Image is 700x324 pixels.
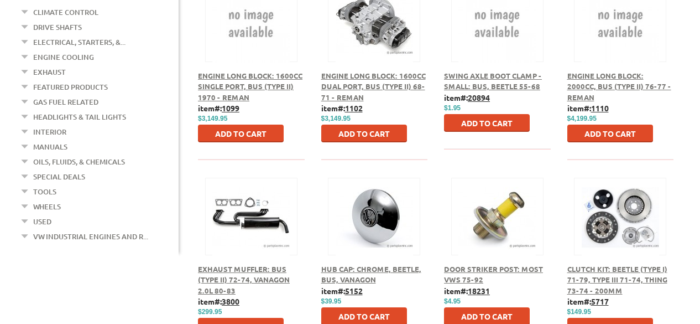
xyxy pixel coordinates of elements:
[321,115,351,122] span: $3,149.95
[468,286,490,296] u: 18231
[198,125,284,142] button: Add to Cart
[33,155,125,169] a: Oils, Fluids, & Chemicals
[567,125,653,142] button: Add to Cart
[338,128,390,138] span: Add to Cart
[567,115,597,122] span: $4,199.95
[33,50,94,64] a: Engine Cooling
[198,264,290,295] a: Exhaust Muffler: Bus (Type II) 72-74, Vanagon 2.0L 80-83
[33,184,56,199] a: Tools
[345,103,363,113] u: 1102
[33,140,67,154] a: Manuals
[198,103,239,113] b: item#:
[444,264,543,285] a: Door Striker Post: most VWs 75-92
[461,311,513,321] span: Add to Cart
[567,308,591,316] span: $149.95
[321,71,426,102] a: Engine Long Block: 1600cc Dual Port, Bus (Type II) 68-71 - Reman
[444,104,461,112] span: $1.95
[33,199,61,214] a: Wheels
[33,229,148,244] a: VW Industrial Engines and R...
[591,103,609,113] u: 1110
[321,125,407,142] button: Add to Cart
[461,118,513,128] span: Add to Cart
[321,103,363,113] b: item#:
[222,296,239,306] u: 3800
[444,286,490,296] b: item#:
[567,103,609,113] b: item#:
[33,5,98,19] a: Climate Control
[33,125,66,139] a: Interior
[444,297,461,305] span: $4.95
[198,308,222,316] span: $299.95
[33,20,82,34] a: Drive Shafts
[33,110,126,124] a: Headlights & Tail Lights
[468,92,490,102] u: 20894
[33,65,66,79] a: Exhaust
[567,71,671,102] a: Engine Long Block: 2000cc, Bus (Type II) 76-77 - Reman
[444,114,530,132] button: Add to Cart
[198,296,239,306] b: item#:
[321,264,421,285] a: Hub Cap: Chrome, Beetle, Bus, Vanagon
[215,128,267,138] span: Add to Cart
[33,95,98,109] a: Gas Fuel Related
[591,296,609,306] u: 5717
[198,115,227,122] span: $3,149.95
[584,128,636,138] span: Add to Cart
[444,71,542,91] a: Swing Axle Boot Clamp - Small: Bus, Beetle 55-68
[33,35,126,49] a: Electrical, Starters, &...
[345,286,363,296] u: 5152
[338,311,390,321] span: Add to Cart
[198,71,302,102] a: Engine Long Block: 1600cc Single Port, Bus (Type II) 1970 - Reman
[33,214,51,229] a: Used
[222,103,239,113] u: 1099
[444,92,490,102] b: item#:
[33,169,85,184] a: Special Deals
[567,296,609,306] b: item#:
[321,286,363,296] b: item#:
[33,80,108,94] a: Featured Products
[567,264,667,295] a: Clutch Kit: Beetle (Type I) 71-79, Type III 71-74, Thing 73-74 - 200mm
[321,297,342,305] span: $39.95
